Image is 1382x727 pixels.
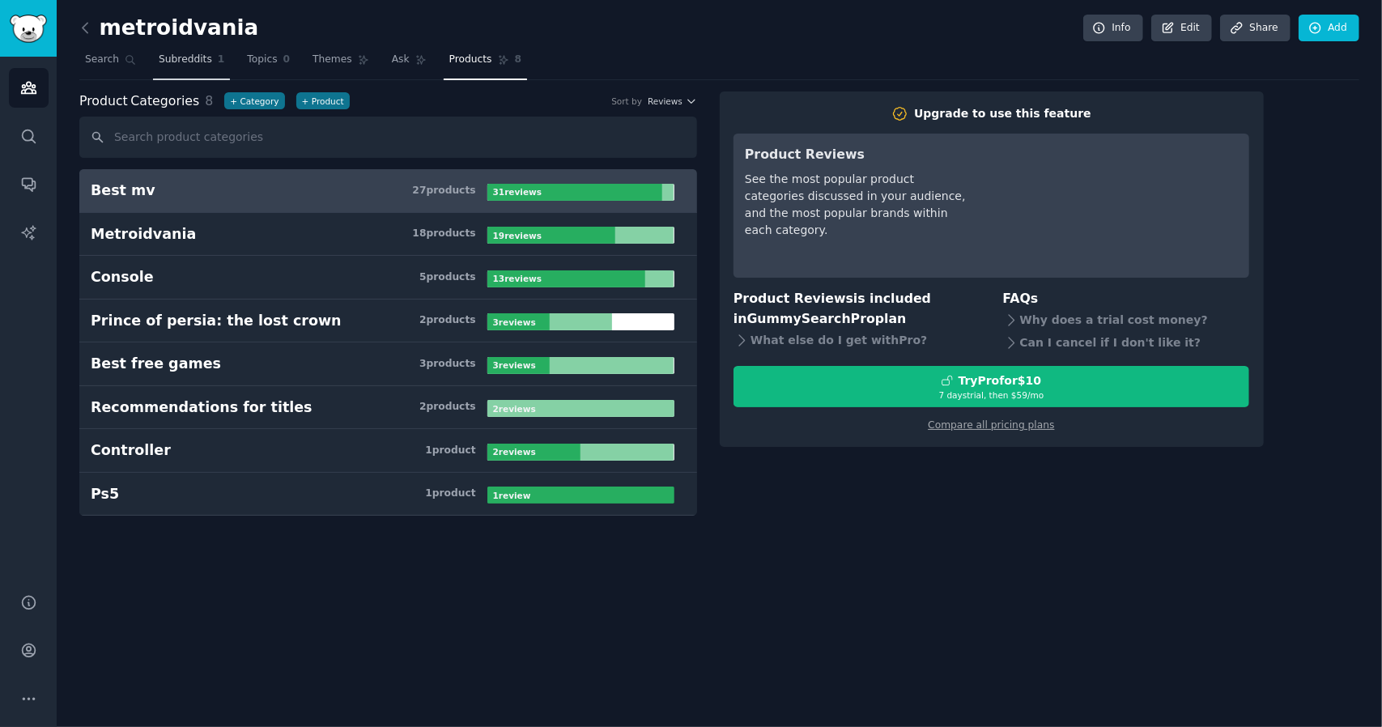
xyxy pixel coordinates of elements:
[914,105,1091,122] div: Upgrade to use this feature
[648,96,682,107] span: Reviews
[79,47,142,80] a: Search
[425,487,475,501] div: 1 product
[91,267,154,287] div: Console
[747,311,875,326] span: GummySearch Pro
[1003,332,1250,355] div: Can I cancel if I don't like it?
[493,404,536,414] b: 2 review s
[283,53,291,67] span: 0
[153,47,230,80] a: Subreddits1
[224,92,284,109] button: +Category
[91,181,155,201] div: Best mv
[1299,15,1359,42] a: Add
[734,389,1248,401] div: 7 days trial, then $ 59 /mo
[79,429,697,473] a: Controller1product2reviews
[296,92,350,109] button: +Product
[159,53,212,67] span: Subreddits
[91,398,313,418] div: Recommendations for titles
[515,53,522,67] span: 8
[493,187,542,197] b: 31 review s
[493,491,531,500] b: 1 review
[79,256,697,300] a: Console5products13reviews
[611,96,642,107] div: Sort by
[734,329,980,351] div: What else do I get with Pro ?
[79,473,697,517] a: Ps51product1review
[79,300,697,343] a: Prince of persia: the lost crown2products3reviews
[79,213,697,257] a: Metroidvania18products19reviews
[493,274,542,283] b: 13 review s
[241,47,296,80] a: Topics0
[79,386,697,430] a: Recommendations for titles2products2reviews
[91,354,221,374] div: Best free games
[230,96,237,107] span: +
[734,289,980,329] h3: Product Reviews is included in plan
[1003,309,1250,332] div: Why does a trial cost money?
[79,15,258,41] h2: metroidvania
[91,440,171,461] div: Controller
[745,145,972,165] h3: Product Reviews
[79,91,128,112] span: Product
[959,372,1042,389] div: Try Pro for $10
[1003,289,1250,309] h3: FAQs
[10,15,47,43] img: GummySearch logo
[247,53,277,67] span: Topics
[79,342,697,386] a: Best free games3products3reviews
[425,444,475,458] div: 1 product
[648,96,696,107] button: Reviews
[307,47,375,80] a: Themes
[313,53,352,67] span: Themes
[928,419,1054,431] a: Compare all pricing plans
[419,357,476,372] div: 3 product s
[1220,15,1290,42] a: Share
[79,91,199,112] span: Categories
[302,96,309,107] span: +
[205,93,213,108] span: 8
[493,231,542,240] b: 19 review s
[91,484,119,504] div: Ps5
[85,53,119,67] span: Search
[419,270,476,285] div: 5 product s
[449,53,492,67] span: Products
[412,184,475,198] div: 27 product s
[493,447,536,457] b: 2 review s
[493,317,536,327] b: 3 review s
[493,360,536,370] b: 3 review s
[419,400,476,415] div: 2 product s
[218,53,225,67] span: 1
[91,311,342,331] div: Prince of persia: the lost crown
[734,366,1249,407] button: TryProfor$107 daystrial, then $59/mo
[392,53,410,67] span: Ask
[419,313,476,328] div: 2 product s
[1083,15,1143,42] a: Info
[1151,15,1212,42] a: Edit
[412,227,475,241] div: 18 product s
[444,47,527,80] a: Products8
[745,171,972,239] div: See the most popular product categories discussed in your audience, and the most popular brands w...
[386,47,432,80] a: Ask
[79,169,697,213] a: Best mv27products31reviews
[91,224,196,244] div: Metroidvania
[79,117,697,158] input: Search product categories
